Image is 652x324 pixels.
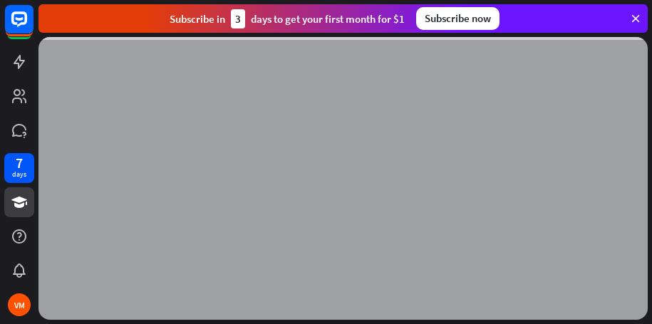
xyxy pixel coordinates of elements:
div: Subscribe in days to get your first month for $1 [170,9,405,28]
a: 7 days [4,153,34,183]
div: 7 [16,157,23,169]
div: days [12,169,26,179]
div: Subscribe now [416,7,500,30]
div: VM [8,293,31,316]
div: 3 [231,9,245,28]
